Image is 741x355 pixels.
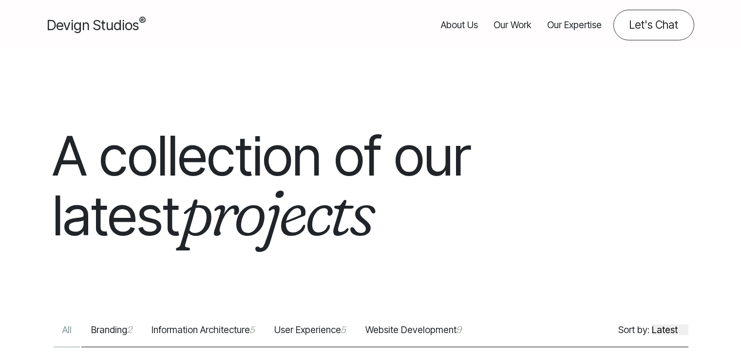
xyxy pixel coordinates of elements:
a: Browse our Branding projects [81,323,142,347]
em: projects [180,172,372,252]
span: Devign Studios [47,17,146,34]
a: Our Expertise [547,10,602,40]
em: 2 [127,324,132,336]
h1: A collection of our latest [53,126,522,246]
sup: ® [139,15,146,27]
label: Sort by: [618,323,649,337]
a: Our Work [494,10,532,40]
a: All [53,323,81,347]
em: 5 [341,324,346,336]
a: Browse our User Experience projects [265,323,356,347]
em: 5 [250,324,255,336]
a: Browse our Website Development projects [356,323,471,347]
a: Contact us about your project [613,10,694,40]
a: Browse our Information Architecture projects [142,323,265,347]
a: Devign Studios® Homepage [47,15,146,35]
a: About Us [441,10,478,40]
em: 9 [456,324,461,336]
